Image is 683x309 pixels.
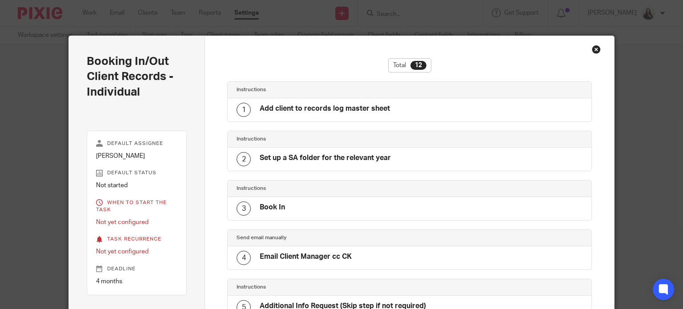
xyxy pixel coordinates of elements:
div: 12 [410,61,426,70]
div: Close this dialog window [592,45,601,54]
div: Total [388,58,431,72]
p: Deadline [96,265,178,273]
p: [PERSON_NAME] [96,152,178,161]
p: Task recurrence [96,236,178,243]
p: Not yet configured [96,247,178,256]
h4: Send email manually [237,234,410,241]
p: When to start the task [96,199,178,213]
h4: Book In [260,203,285,212]
div: 4 [237,251,251,265]
h4: Email Client Manager cc CK [260,252,352,261]
div: 1 [237,103,251,117]
h4: Add client to records log master sheet [260,104,390,113]
h4: Instructions [237,136,410,143]
p: Not yet configured [96,218,178,227]
div: 3 [237,201,251,216]
h4: Instructions [237,86,410,93]
p: Default assignee [96,140,178,147]
h2: Booking In/Out Client Records - Individual [87,54,187,100]
p: 4 months [96,277,178,286]
h4: Instructions [237,185,410,192]
h4: Set up a SA folder for the relevant year [260,153,391,163]
div: 2 [237,152,251,166]
h4: Instructions [237,284,410,291]
p: Not started [96,181,178,190]
p: Default status [96,169,178,177]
